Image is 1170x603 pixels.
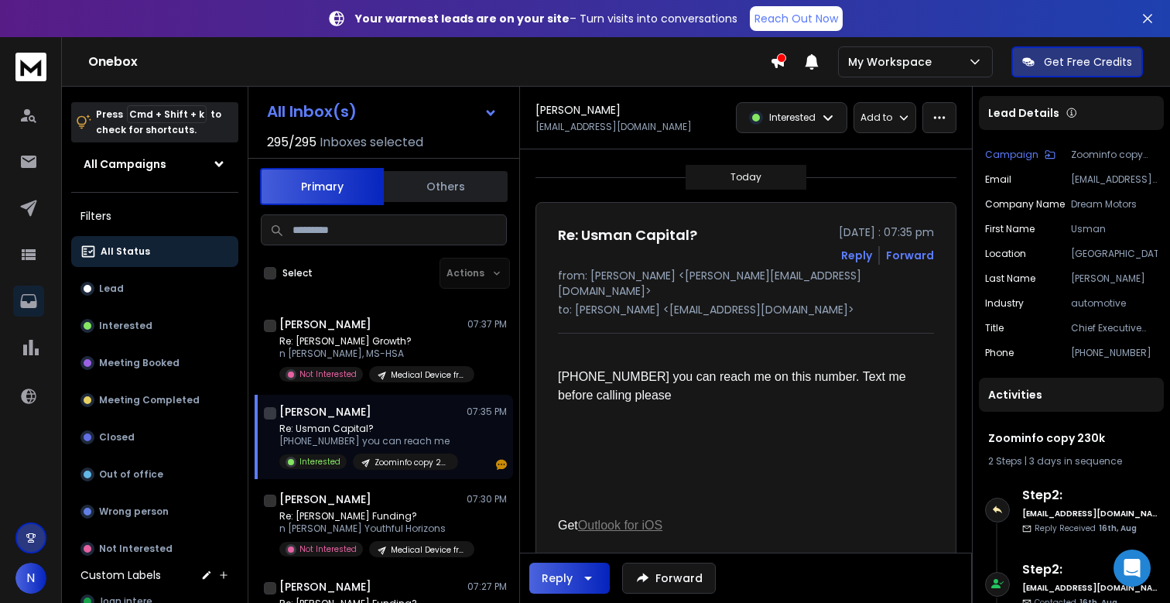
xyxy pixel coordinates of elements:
p: Chief Executive Officer [1071,322,1158,334]
p: [PHONE_NUMBER] [1071,347,1158,359]
p: Get Free Credits [1044,54,1132,70]
p: [EMAIL_ADDRESS][DOMAIN_NAME] [535,121,692,133]
button: Interested [71,310,238,341]
div: [PHONE_NUMBER] you can reach me on this number. Text me before calling please [558,368,922,405]
p: Reach Out Now [754,11,838,26]
h6: Step 2 : [1022,560,1158,579]
p: Interested [299,456,340,468]
span: 2 Steps [988,454,1022,468]
p: 07:37 PM [467,318,507,331]
button: Not Interested [71,533,238,564]
p: Today [730,171,761,183]
h1: [PERSON_NAME] [279,492,371,507]
a: Outlook for iOS [578,519,662,532]
p: Not Interested [99,543,173,555]
p: Company Name [985,198,1065,211]
span: 295 / 295 [267,133,316,152]
button: Lead [71,273,238,304]
h6: Step 2 : [1022,486,1158,505]
h1: [PERSON_NAME] [279,317,371,332]
h1: [PERSON_NAME] [535,102,621,118]
p: Medical Device from Twitter Giveaway [391,544,465,556]
p: location [985,248,1026,260]
span: 16th, Aug [1099,522,1137,534]
p: [DATE] : 07:35 pm [839,224,934,240]
p: Meeting Completed [99,394,200,406]
p: Not Interested [299,368,357,380]
p: My Workspace [848,54,938,70]
button: Closed [71,422,238,453]
p: Interested [99,320,152,332]
button: Primary [260,168,384,205]
button: Others [384,170,508,204]
div: Forward [886,248,934,263]
h3: Custom Labels [80,567,161,583]
p: Re: [PERSON_NAME] Growth? [279,335,465,348]
h1: All Inbox(s) [267,104,357,119]
label: Select [282,267,313,279]
button: All Status [71,236,238,267]
p: Usman [1071,223,1158,235]
h3: Filters [71,205,238,227]
p: Wrong person [99,505,169,518]
p: Reply Received [1035,522,1137,534]
p: Lead [99,283,124,295]
div: Activities [979,378,1164,412]
button: Meeting Completed [71,385,238,416]
p: to: [PERSON_NAME] <[EMAIL_ADDRESS][DOMAIN_NAME]> [558,302,934,317]
p: [EMAIL_ADDRESS][DOMAIN_NAME] [1071,173,1158,186]
h1: Onebox [88,53,770,71]
p: [PHONE_NUMBER] you can reach me [279,435,458,447]
h3: Inboxes selected [320,133,423,152]
img: logo [15,53,46,81]
p: Dream Motors [1071,198,1158,211]
p: industry [985,297,1024,310]
button: Reply [529,563,610,594]
h1: Zoominfo copy 230k [988,430,1155,446]
button: N [15,563,46,594]
p: Re: Usman Capital? [279,423,458,435]
p: Add to [860,111,892,124]
div: | [988,455,1155,468]
button: Out of office [71,459,238,490]
h1: [PERSON_NAME] [279,404,371,420]
p: from: [PERSON_NAME] <[PERSON_NAME][EMAIL_ADDRESS][DOMAIN_NAME]> [558,268,934,299]
button: Reply [841,248,872,263]
h1: Re: Usman Capital? [558,224,697,246]
p: Not Interested [299,543,357,555]
button: Get Free Credits [1011,46,1143,77]
p: [PERSON_NAME] [1071,272,1158,285]
p: Meeting Booked [99,357,180,369]
p: Last Name [985,272,1035,285]
p: 07:35 PM [467,406,507,418]
p: Re: [PERSON_NAME] Funding? [279,510,465,522]
button: Meeting Booked [71,348,238,379]
p: 07:27 PM [467,581,507,593]
p: Out of office [99,468,163,481]
p: Medical Device from Twitter Giveaway [391,369,465,381]
p: n [PERSON_NAME] Youthful Horizons [279,522,465,535]
p: Interested [769,111,816,124]
strong: Your warmest leads are on your site [355,11,570,26]
button: Forward [622,563,716,594]
button: All Inbox(s) [255,96,510,127]
button: Wrong person [71,496,238,527]
p: Phone [985,347,1014,359]
p: First Name [985,223,1035,235]
p: Closed [99,431,135,444]
h6: [EMAIL_ADDRESS][DOMAIN_NAME] [1022,582,1158,594]
p: n [PERSON_NAME], MS-HSA [279,348,465,360]
p: Email [985,173,1011,186]
p: Press to check for shortcuts. [96,107,221,138]
span: 3 days in sequence [1029,454,1122,468]
p: Zoominfo copy 230k [1071,149,1158,161]
span: Cmd + Shift + k [127,105,207,123]
p: All Status [101,245,150,258]
p: automotive [1071,297,1158,310]
p: – Turn visits into conversations [355,11,737,26]
p: Zoominfo copy 230k [375,457,449,468]
h1: [PERSON_NAME] [279,579,371,594]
